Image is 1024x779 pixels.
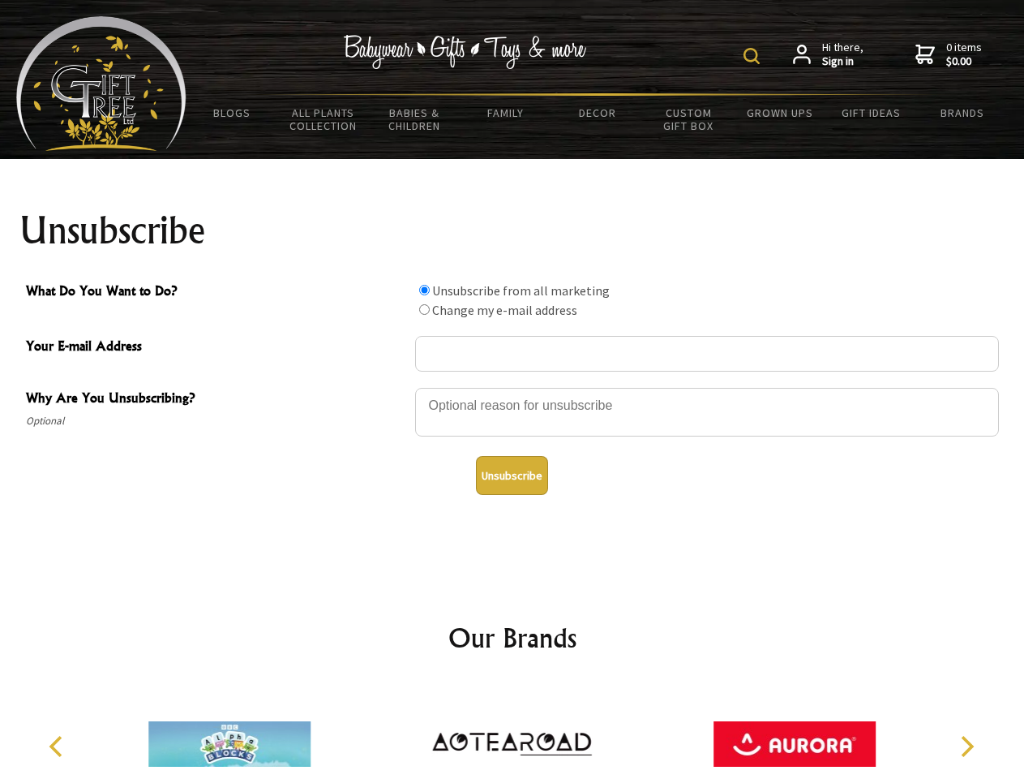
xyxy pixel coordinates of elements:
img: Babywear - Gifts - Toys & more [344,35,587,69]
h1: Unsubscribe [19,211,1005,250]
a: Hi there,Sign in [793,41,863,69]
img: product search [743,48,760,64]
h2: Our Brands [32,618,992,657]
button: Unsubscribe [476,456,548,495]
span: Your E-mail Address [26,336,407,359]
span: Optional [26,411,407,431]
img: Babyware - Gifts - Toys and more... [16,16,186,151]
a: 0 items$0.00 [915,41,982,69]
span: Hi there, [822,41,863,69]
label: Unsubscribe from all marketing [432,282,610,299]
strong: Sign in [822,54,863,69]
span: What Do You Want to Do? [26,281,407,304]
a: Family [461,96,552,130]
input: Your E-mail Address [415,336,999,372]
label: Change my e-mail address [432,302,577,318]
a: Gift Ideas [825,96,917,130]
span: Why Are You Unsubscribing? [26,388,407,411]
a: Custom Gift Box [643,96,735,143]
a: Grown Ups [734,96,825,130]
a: Brands [917,96,1009,130]
button: Previous [41,729,76,764]
button: Next [949,729,984,764]
a: BLOGS [186,96,278,130]
a: Babies & Children [369,96,461,143]
input: What Do You Want to Do? [419,285,430,295]
a: Decor [551,96,643,130]
a: All Plants Collection [278,96,370,143]
input: What Do You Want to Do? [419,304,430,315]
textarea: Why Are You Unsubscribing? [415,388,999,437]
span: 0 items [946,40,982,69]
strong: $0.00 [946,54,982,69]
